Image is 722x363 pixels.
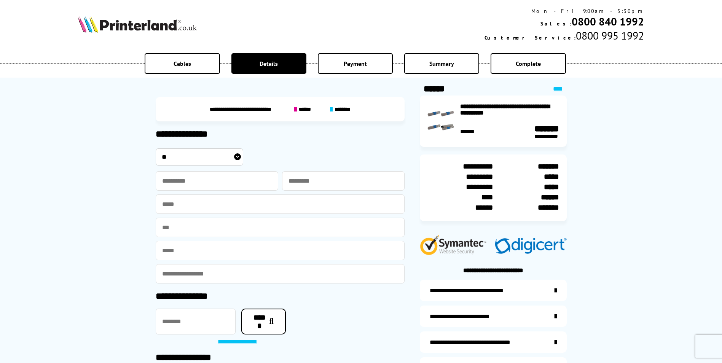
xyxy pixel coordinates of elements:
[485,8,644,14] div: Mon - Fri 9:00am - 5:30pm
[540,20,572,27] span: Sales:
[78,16,197,33] img: Printerland Logo
[485,34,576,41] span: Customer Service:
[576,29,644,43] span: 0800 995 1992
[572,14,644,29] a: 0800 840 1992
[344,60,367,67] span: Payment
[516,60,541,67] span: Complete
[429,60,454,67] span: Summary
[260,60,278,67] span: Details
[420,280,567,301] a: additional-ink
[420,306,567,327] a: items-arrive
[174,60,191,67] span: Cables
[420,331,567,353] a: additional-cables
